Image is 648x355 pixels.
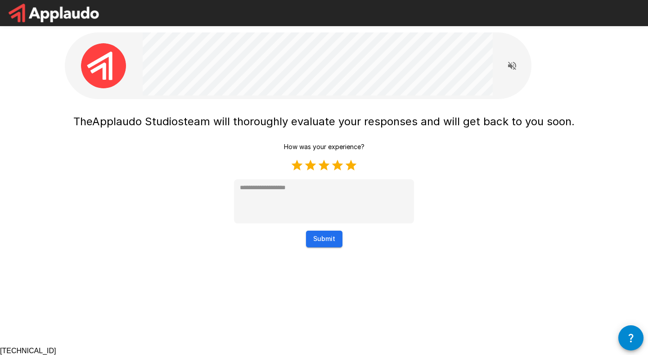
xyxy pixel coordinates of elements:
[284,142,364,151] p: How was your experience?
[92,115,184,128] span: Applaudo Studios
[306,231,342,247] button: Submit
[503,57,521,75] button: Read questions aloud
[73,115,92,128] span: The
[81,43,126,88] img: applaudo_avatar.png
[184,115,575,128] span: team will thoroughly evaluate your responses and will get back to you soon.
